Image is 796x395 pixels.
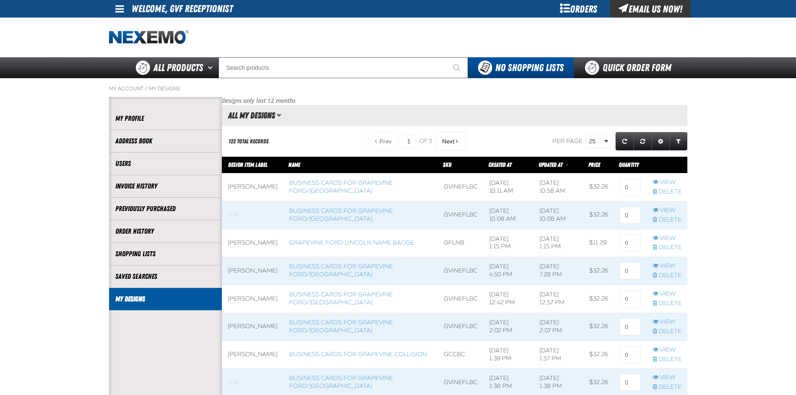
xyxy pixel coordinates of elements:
a: Delete row action [653,383,682,391]
input: 0 [620,234,641,251]
td: [DATE] 10:08 AM [534,201,584,229]
span: SKU [443,161,451,168]
td: GVINEFLBC [438,313,483,341]
input: Current page number [402,135,416,148]
a: Business Cards for Grapevine Collision [289,351,427,358]
a: My Account [109,85,143,92]
a: Shopping Lists [115,249,216,259]
div: 122 total records [229,138,269,145]
a: My Designs [149,85,180,92]
td: $32.26 [583,313,614,341]
a: Delete row action [653,328,682,336]
input: 0 [620,291,641,307]
a: Delete row action [653,188,682,196]
a: Business Cards for Grapevine Ford/[GEOGRAPHIC_DATA] [289,207,393,222]
input: 0 [620,262,641,279]
td: GVINEFLBC [438,257,483,285]
span: Per page: [552,138,584,145]
td: [PERSON_NAME] [222,285,283,313]
span: / [145,85,148,92]
a: My Designs [115,294,216,304]
span: No Shopping Lists [495,62,564,74]
a: View row action [653,178,682,186]
td: [PERSON_NAME] [222,341,283,369]
a: Expand or Collapse Grid Settings [651,132,670,150]
td: [DATE] 7:28 PM [534,257,584,285]
td: [DATE] 10:08 AM [483,201,534,229]
a: View row action [653,206,682,214]
span: Price [588,161,600,168]
a: Business Cards for Grapevine Ford/[GEOGRAPHIC_DATA] [289,179,393,194]
a: Quick Order Form [574,57,687,78]
button: Start Searching [447,57,468,78]
a: Invoice History [115,181,216,191]
a: Business Cards for Grapevine Ford/[GEOGRAPHIC_DATA] [289,375,393,390]
td: GVINEFLBC [438,173,483,201]
a: Business Cards for Grapevine Ford/[GEOGRAPHIC_DATA] [289,319,393,334]
button: Manage grid views. Current view is All My Designs [276,108,282,122]
td: GVINEFLBC [438,201,483,229]
button: Next Page [435,132,466,150]
a: Home [109,30,188,45]
a: View row action [653,318,682,326]
td: Blank [222,201,283,229]
span: of 5 [420,138,432,145]
td: [DATE] 1:57 PM [534,341,584,369]
td: [DATE] 10:58 AM [534,173,584,201]
td: [PERSON_NAME] [222,173,283,201]
a: Order History [115,227,216,236]
input: Search [219,57,468,78]
td: [PERSON_NAME] [222,257,283,285]
p: Designs only last 12 months [222,97,687,105]
td: [PERSON_NAME] [222,229,283,257]
a: View row action [653,290,682,298]
a: Delete row action [653,356,682,364]
th: Row actions [647,157,687,173]
td: [PERSON_NAME] [222,313,283,341]
a: Name [288,161,300,168]
a: Design Item Label [228,161,267,168]
span: Quantity [619,161,639,168]
td: $32.26 [583,341,614,369]
a: Updated At [539,161,564,168]
input: 0 [620,347,641,363]
button: Open All Products pages [205,57,219,78]
input: 0 [620,374,641,391]
span: Updated At [539,161,562,168]
td: GCCBC [438,341,483,369]
td: $32.26 [583,257,614,285]
td: [DATE] 2:07 PM [534,313,584,341]
td: [DATE] 1:39 PM [483,341,534,369]
h2: All My Designs [222,111,275,120]
td: [DATE] 4:50 PM [483,257,534,285]
a: Created At [488,161,511,168]
nav: Breadcrumbs [109,85,687,92]
input: 0 [620,319,641,335]
a: Delete row action [653,300,682,308]
td: GFLNB [438,229,483,257]
td: $32.26 [583,201,614,229]
td: [DATE] 10:11 AM [483,173,534,201]
a: Previously Purchased [115,204,216,214]
a: Reset grid action [633,132,652,150]
span: Next Page [442,138,455,145]
input: 0 [620,179,641,196]
a: Grapevine Ford Lincoln Name Badge [289,239,414,246]
a: View row action [653,346,682,354]
td: $32.26 [583,285,614,313]
td: [DATE] 1:15 PM [534,229,584,257]
td: $32.26 [583,173,614,201]
a: View row action [653,262,682,270]
td: $11.29 [583,229,614,257]
a: Delete row action [653,244,682,252]
a: Address Book [115,136,216,146]
span: All Products [153,60,203,75]
input: 0 [620,207,641,224]
td: [DATE] 2:02 PM [483,313,534,341]
a: View row action [653,374,682,382]
a: Saved Searches [115,272,216,281]
a: Business Cards for Grapevine Ford/[GEOGRAPHIC_DATA] [289,291,393,306]
a: Refresh grid action [615,132,634,150]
